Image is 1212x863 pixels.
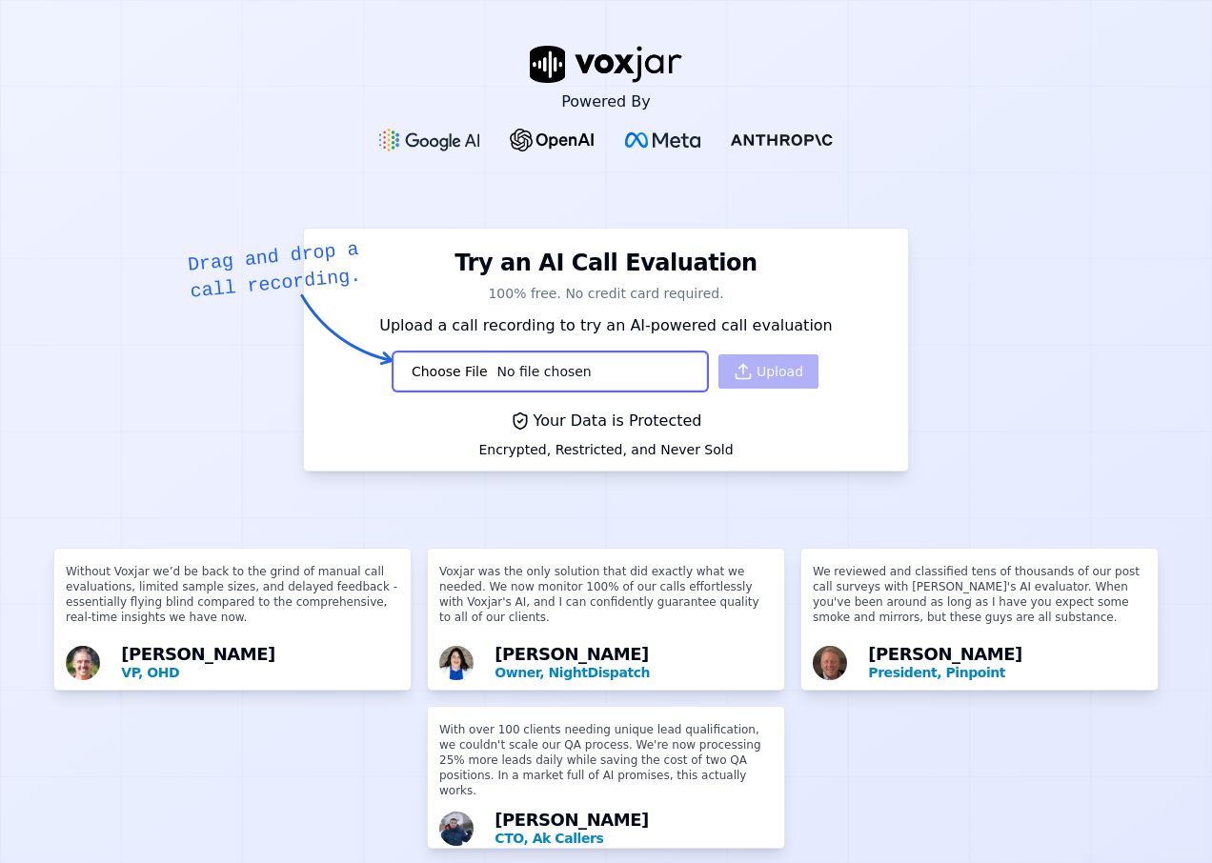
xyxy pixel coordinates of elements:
p: CTO, Ak Callers [495,829,773,848]
img: Meta Logo [625,132,700,148]
p: Powered By [561,90,651,113]
input: Upload a call recording [394,352,707,391]
div: [PERSON_NAME] [495,812,773,848]
img: Google gemini Logo [379,129,480,151]
img: OpenAI Logo [510,129,595,151]
h1: Try an AI Call Evaluation [454,248,757,278]
img: Avatar [439,812,474,846]
img: Avatar [813,646,847,680]
p: Owner, NightDispatch [495,663,773,682]
div: Encrypted, Restricted, and Never Sold [478,440,733,459]
p: Upload a call recording to try an AI-powered call evaluation [315,314,897,337]
img: voxjar logo [530,46,682,83]
div: [PERSON_NAME] [495,646,773,682]
p: Voxjar was the only solution that did exactly what we needed. We now monitor 100% of our calls ef... [439,564,773,640]
div: [PERSON_NAME] [868,646,1146,682]
img: Avatar [439,646,474,680]
p: 100% free. No credit card required. [315,284,897,303]
div: Your Data is Protected [478,410,733,432]
p: Without Voxjar we’d be back to the grind of manual call evaluations, limited sample sizes, and de... [66,564,399,640]
p: VP, OHD [121,663,399,682]
p: We reviewed and classified tens of thousands of our post call surveys with [PERSON_NAME]'s AI eva... [813,564,1146,640]
p: President, Pinpoint [868,663,1146,682]
p: With over 100 clients needing unique lead qualification, we couldn't scale our QA process. We're ... [439,722,773,806]
img: Avatar [66,646,100,680]
div: [PERSON_NAME] [121,646,399,682]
